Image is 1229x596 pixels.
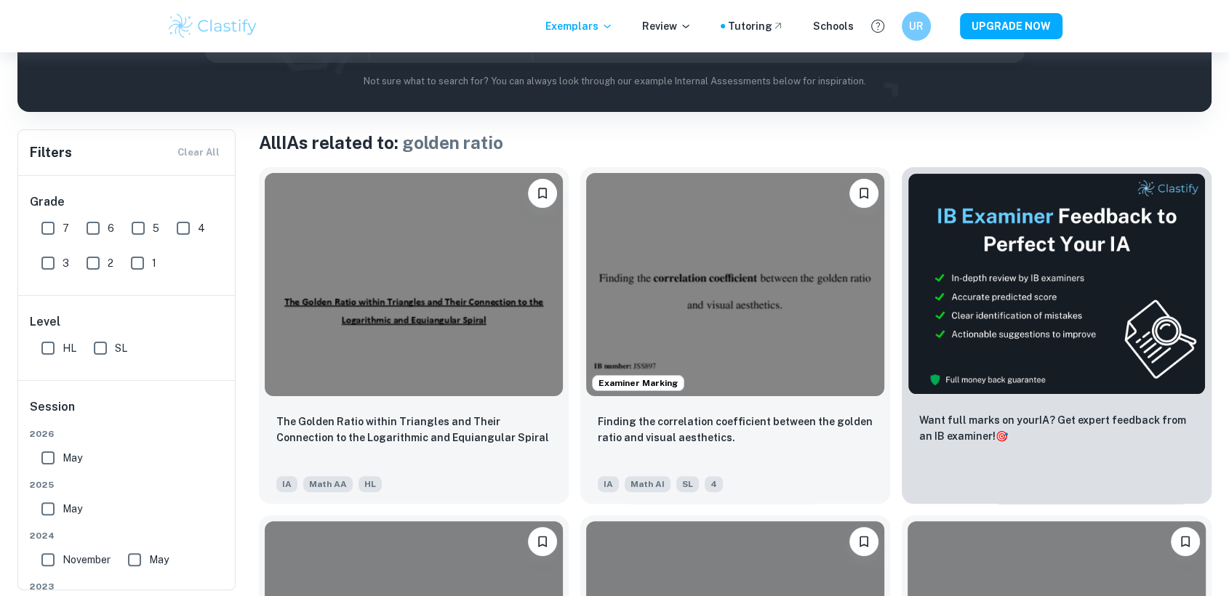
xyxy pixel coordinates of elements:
[303,476,353,492] span: Math AA
[63,501,82,517] span: May
[528,527,557,556] button: Bookmark
[960,13,1062,39] button: UPGRADE NOW
[919,412,1194,444] p: Want full marks on your IA ? Get expert feedback from an IB examiner!
[705,476,723,492] span: 4
[108,220,114,236] span: 6
[1171,527,1200,556] button: Bookmark
[402,132,503,153] span: golden ratio
[593,376,684,390] span: Examiner Marking
[63,220,69,236] span: 7
[265,173,563,396] img: Math AA IA example thumbnail: The Golden Ratio within Triangles and Th
[167,12,259,41] img: Clastify logo
[598,414,873,446] p: Finding the correlation coefficient between the golden ratio and visual aesthetics.
[30,529,225,542] span: 2024
[276,414,551,446] p: The Golden Ratio within Triangles and Their Connection to the Logarithmic and Equiangular Spiral
[30,313,225,331] h6: Level
[63,450,82,466] span: May
[586,173,884,396] img: Math AI IA example thumbnail: Finding the correlation coefficient betw
[30,580,225,593] span: 2023
[580,167,890,504] a: Examiner MarkingBookmarkFinding the correlation coefficient between the golden ratio and visual a...
[865,14,890,39] button: Help and Feedback
[728,18,784,34] a: Tutoring
[63,340,76,356] span: HL
[149,552,169,568] span: May
[30,478,225,491] span: 2025
[152,255,156,271] span: 1
[63,552,111,568] span: November
[259,129,1212,156] h1: All IAs related to:
[108,255,113,271] span: 2
[276,476,297,492] span: IA
[30,398,225,427] h6: Session
[63,255,69,271] span: 3
[153,220,159,236] span: 5
[902,12,931,41] button: UR
[528,179,557,208] button: Bookmark
[849,527,878,556] button: Bookmark
[908,18,925,34] h6: UR
[30,142,72,163] h6: Filters
[676,476,699,492] span: SL
[259,167,569,504] a: BookmarkThe Golden Ratio within Triangles and Their Connection to the Logarithmic and Equiangular...
[598,476,619,492] span: IA
[29,74,1200,89] p: Not sure what to search for? You can always look through our example Internal Assessments below f...
[908,173,1206,395] img: Thumbnail
[642,18,692,34] p: Review
[625,476,670,492] span: Math AI
[359,476,382,492] span: HL
[813,18,854,34] a: Schools
[30,193,225,211] h6: Grade
[545,18,613,34] p: Exemplars
[849,179,878,208] button: Bookmark
[902,167,1212,504] a: ThumbnailWant full marks on yourIA? Get expert feedback from an IB examiner!
[115,340,127,356] span: SL
[198,220,205,236] span: 4
[996,430,1008,442] span: 🎯
[30,427,225,440] span: 2026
